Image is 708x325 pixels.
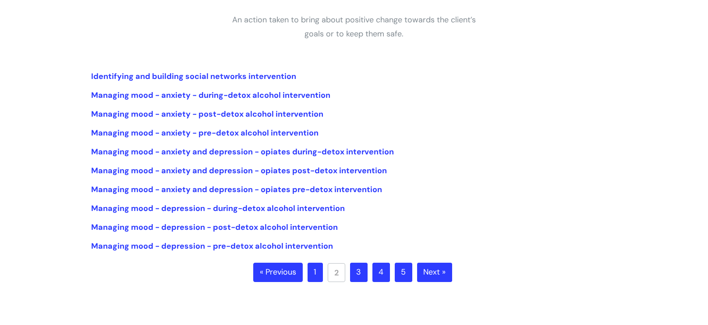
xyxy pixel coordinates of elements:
[91,90,330,100] a: Managing mood - anxiety - during-detox alcohol intervention
[91,184,382,195] a: Managing mood - anxiety and depression - opiates pre-detox intervention
[372,263,390,282] a: 4
[91,146,394,157] a: Managing mood - anxiety and depression - opiates during-detox intervention
[91,109,323,119] a: Managing mood - anxiety - post-detox alcohol intervention
[91,128,319,138] a: Managing mood - anxiety - pre-detox alcohol intervention
[91,203,345,214] a: Managing mood - depression - during-detox alcohol intervention
[350,263,368,282] a: 3
[395,263,412,282] a: 5
[91,222,338,232] a: Managing mood - depression - post-detox alcohol intervention
[253,263,303,282] a: « Previous
[91,241,333,251] a: Managing mood - depression - pre-detox alcohol intervention
[91,71,296,82] a: Identifying and building social networks intervention
[223,13,485,41] p: An action taken to bring about positive change towards the client’s goals or to keep them safe.
[308,263,323,282] a: 1
[417,263,452,282] a: Next »
[328,263,345,282] a: 2
[91,165,387,176] a: Managing mood - anxiety and depression - opiates post-detox intervention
